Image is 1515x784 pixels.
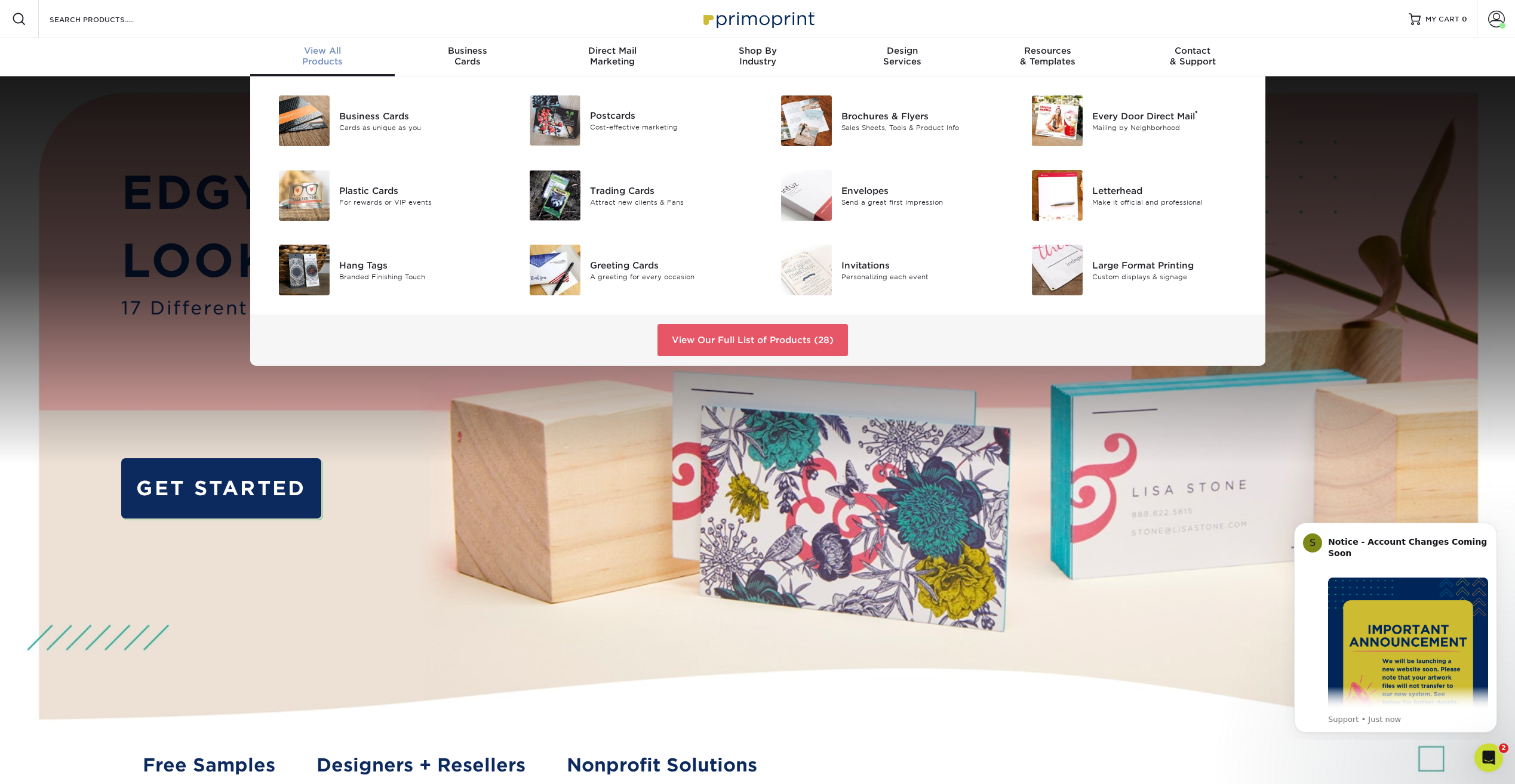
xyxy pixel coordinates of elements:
a: Every Door Direct Mail Every Door Direct Mail® Mailing by Neighborhood [1018,91,1251,151]
span: Direct Mail [540,45,685,56]
div: Industry [685,45,830,67]
div: Marketing [540,45,685,67]
img: Brochures & Flyers [781,95,832,146]
a: Invitations Invitations Personalizing each event [767,240,1000,300]
img: Greeting Cards [530,245,580,295]
div: Custom displays & signage [1092,271,1250,282]
a: BusinessCards [395,38,540,76]
a: Designers + Resellers [316,752,526,779]
span: Design [830,45,975,56]
div: Services [830,45,975,67]
span: Business [395,45,540,56]
a: Envelopes Envelopes Send a great first impression [767,165,1000,226]
a: Large Format Printing Large Format Printing Custom displays & signage [1018,240,1251,300]
div: Invitations [841,258,1000,271]
iframe: Intercom live chat [1474,743,1503,772]
div: Cards [395,45,540,67]
div: Hang Tags [339,258,497,271]
img: Primoprint [698,6,818,32]
span: 2 [1499,743,1508,753]
div: & Support [1120,45,1265,67]
a: Plastic Cards Plastic Cards For rewards or VIP events [265,165,498,226]
a: Brochures & Flyers Brochures & Flyers Sales Sheets, Tools & Product Info [767,91,1000,151]
img: Plastic Cards [279,170,330,221]
div: Send a great first impression [841,197,1000,207]
a: Trading Cards Trading Cards Attract new clients & Fans [515,165,749,226]
span: Contact [1120,45,1265,56]
div: Products [250,45,395,67]
img: Postcards [530,95,580,146]
input: SEARCH PRODUCTS..... [48,12,165,26]
div: Personalizing each event [841,271,1000,282]
a: Direct MailMarketing [540,38,685,76]
a: Postcards Postcards Cost-effective marketing [515,91,749,150]
div: Business Cards [339,109,497,122]
span: Shop By [685,45,830,56]
div: Sales Sheets, Tools & Product Info [841,122,1000,132]
a: View Our Full List of Products (28) [657,324,848,356]
div: Postcards [590,109,748,122]
div: Trading Cards [590,184,748,197]
img: Hang Tags [279,245,330,295]
img: Every Door Direct Mail [1032,95,1083,146]
a: Contact& Support [1120,38,1265,76]
div: & Templates [975,45,1120,67]
img: Business Cards [279,95,330,146]
span: Resources [975,45,1120,56]
sup: ® [1195,109,1198,118]
a: Business Cards Business Cards Cards as unique as you [265,91,498,151]
a: Resources& Templates [975,38,1120,76]
img: Trading Cards [530,170,580,221]
span: 0 [1462,15,1467,23]
div: Brochures & Flyers [841,109,1000,122]
img: Invitations [781,245,832,295]
div: For rewards or VIP events [339,197,497,207]
a: Greeting Cards Greeting Cards A greeting for every occasion [515,240,749,300]
div: A greeting for every occasion [590,271,748,282]
div: Envelopes [841,184,1000,197]
div: Cost-effective marketing [590,122,748,132]
span: View All [250,45,395,56]
div: Plastic Cards [339,184,497,197]
div: Mailing by Neighborhood [1092,122,1250,132]
a: DesignServices [830,38,975,76]
div: Cards as unique as you [339,122,497,132]
img: Envelopes [781,170,832,221]
div: Large Format Printing [1092,258,1250,271]
div: Make it official and professional [1092,197,1250,207]
div: Letterhead [1092,184,1250,197]
div: Branded Finishing Touch [339,271,497,282]
a: Shop ByIndustry [685,38,830,76]
div: Attract new clients & Fans [590,197,748,207]
a: Hang Tags Hang Tags Branded Finishing Touch [265,240,498,300]
a: Nonprofit Solutions [567,752,757,779]
a: Free Samples [143,752,275,779]
iframe: Intercom notifications message [1276,512,1515,740]
a: Letterhead Letterhead Make it official and professional [1018,165,1251,226]
img: Large Format Printing [1032,245,1083,295]
span: MY CART [1425,14,1459,24]
div: Every Door Direct Mail [1092,109,1250,122]
div: Greeting Cards [590,258,748,271]
img: Letterhead [1032,170,1083,221]
a: GET STARTED [121,458,321,518]
a: View AllProducts [250,38,395,76]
